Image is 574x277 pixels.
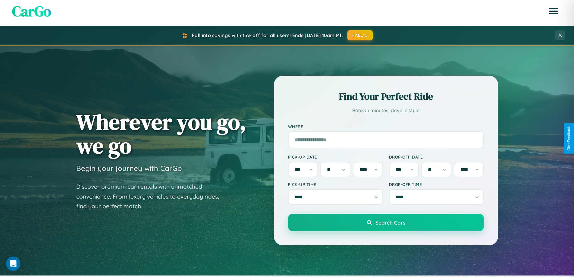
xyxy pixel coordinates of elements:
[76,110,246,158] h1: Wherever you go, we go
[288,90,484,103] h2: Find Your Perfect Ride
[347,30,373,40] button: FALL15
[6,257,20,271] iframe: Intercom live chat
[545,3,562,20] button: Open menu
[288,214,484,231] button: Search Cars
[288,182,383,187] label: Pick-up Time
[288,154,383,159] label: Pick-up Date
[12,1,51,21] span: CarGo
[389,154,484,159] label: Drop-off Date
[389,182,484,187] label: Drop-off Time
[288,106,484,115] p: Book in minutes, drive in style
[375,219,405,226] span: Search Cars
[567,126,571,151] div: Give Feedback
[76,182,227,211] p: Discover premium car rentals with unmatched convenience. From luxury vehicles to everyday rides, ...
[288,124,484,129] label: Where
[192,32,343,38] span: Fall into savings with 15% off for all users! Ends [DATE] 10am PT.
[76,164,182,173] h3: Begin your journey with CarGo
